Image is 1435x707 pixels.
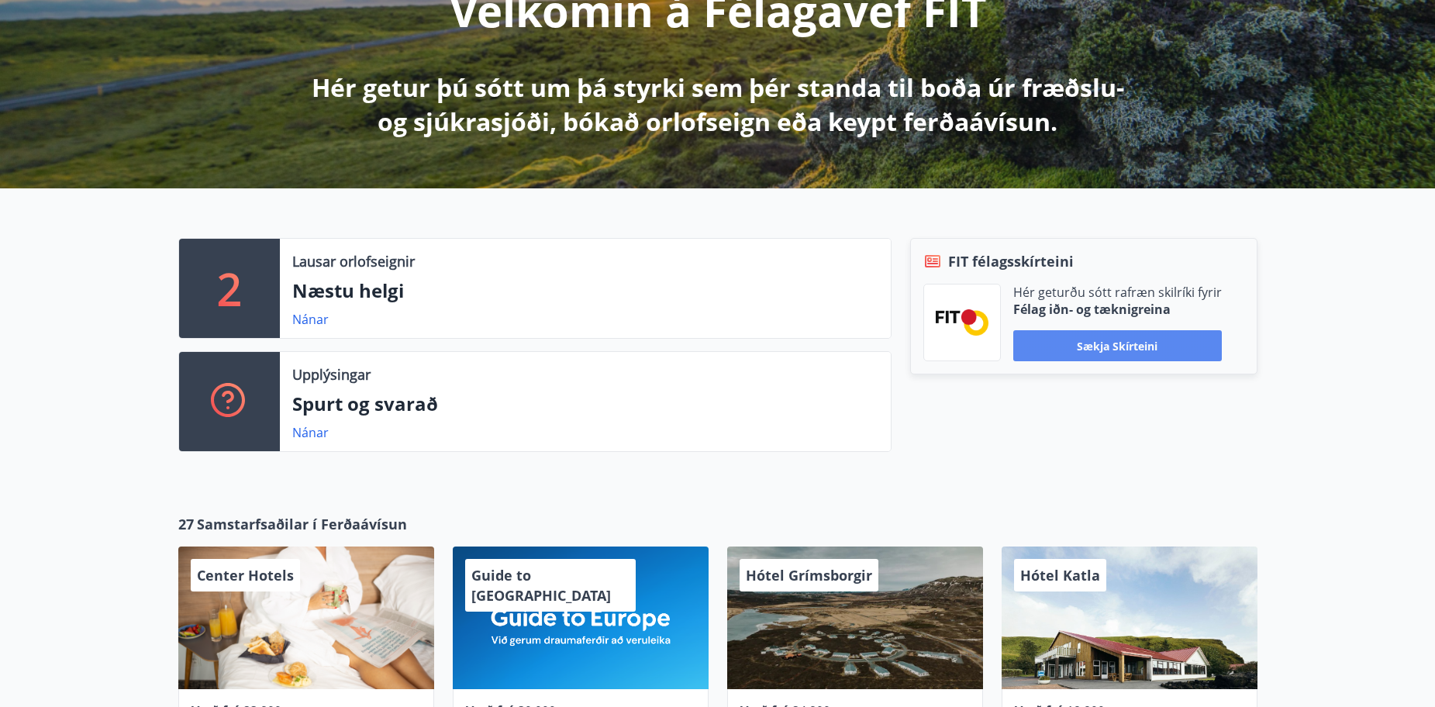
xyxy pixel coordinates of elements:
p: 2 [217,259,242,318]
p: Félag iðn- og tæknigreina [1013,301,1222,318]
p: Hér geturðu sótt rafræn skilríki fyrir [1013,284,1222,301]
a: Nánar [292,311,329,328]
p: Næstu helgi [292,278,878,304]
span: Hótel Grímsborgir [746,566,872,585]
span: Hótel Katla [1020,566,1100,585]
span: FIT félagsskírteini [948,251,1074,271]
button: Sækja skírteini [1013,330,1222,361]
span: 27 [178,514,194,534]
span: Guide to [GEOGRAPHIC_DATA] [471,566,611,605]
p: Lausar orlofseignir [292,251,415,271]
p: Spurt og svarað [292,391,878,417]
p: Hér getur þú sótt um þá styrki sem þér standa til boða úr fræðslu- og sjúkrasjóði, bókað orlofsei... [309,71,1127,139]
img: FPQVkF9lTnNbbaRSFyT17YYeljoOGk5m51IhT0bO.png [936,309,988,335]
a: Nánar [292,424,329,441]
span: Center Hotels [197,566,294,585]
span: Samstarfsaðilar í Ferðaávísun [197,514,407,534]
p: Upplýsingar [292,364,371,385]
